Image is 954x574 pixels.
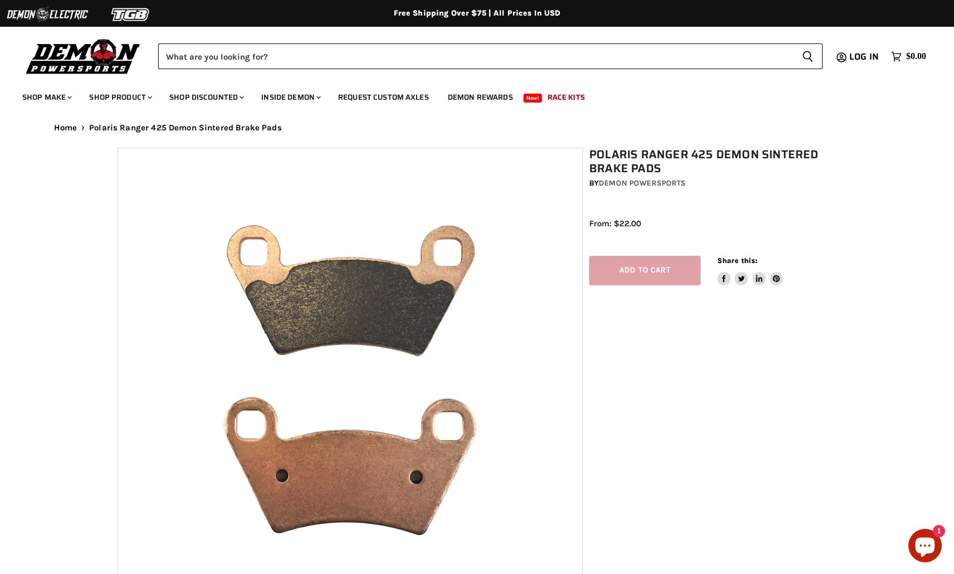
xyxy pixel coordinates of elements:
[844,52,885,62] a: Log in
[885,48,932,65] a: $0.00
[22,36,144,76] img: Demon Powersports
[158,43,793,69] input: Search
[717,256,757,265] span: Share this:
[589,177,843,189] div: by
[32,123,923,133] nav: Breadcrumbs
[89,123,282,133] span: Polaris Ranger 425 Demon Sintered Brake Pads
[253,86,327,109] a: Inside Demon
[849,50,879,64] span: Log in
[81,86,159,109] a: Shop Product
[793,43,823,69] button: Search
[6,4,89,25] img: Demon Electric Logo 2
[439,86,521,109] a: Demon Rewards
[14,81,923,109] ul: Main menu
[524,94,542,103] span: New!
[330,86,437,109] a: Request Custom Axles
[717,256,784,285] aside: Share this:
[589,218,641,228] span: From: $22.00
[89,4,173,25] img: TGB Logo 2
[161,86,251,109] a: Shop Discounted
[599,178,686,188] a: Demon Powersports
[906,51,926,62] span: $0.00
[14,86,79,109] a: Shop Make
[539,86,593,109] a: Race Kits
[32,8,923,18] div: Free Shipping Over $75 | All Prices In USD
[54,123,77,133] a: Home
[158,43,823,69] form: Product
[589,148,843,176] h1: Polaris Ranger 425 Demon Sintered Brake Pads
[905,529,945,565] inbox-online-store-chat: Shopify online store chat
